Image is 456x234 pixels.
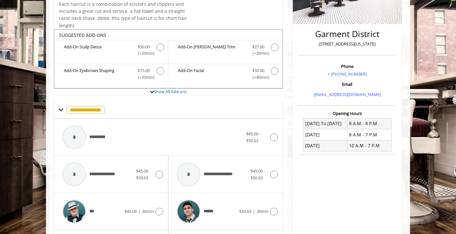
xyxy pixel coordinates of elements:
span: | [138,208,141,214]
span: | [253,208,255,214]
span: $27.00 [252,44,264,50]
b: SUGGESTED ADD-ONS [59,32,106,38]
td: [DATE] [303,140,347,151]
span: $50.00 [252,67,264,74]
label: Add-On Scalp Detox [57,44,165,59]
td: 8 A.M - 8 P.M [347,118,391,129]
span: $45.00 - $50.63 [246,131,261,143]
span: $50.00 [138,44,150,50]
span: 30min [142,208,154,214]
b: Add-On Scalp Detox [64,44,131,57]
span: $45.00 [125,208,137,214]
a: + [PHONE_NUMBER] [328,71,367,77]
a: Show All Add-ons [154,89,187,94]
span: $45.00 - $50.63 [251,168,265,181]
span: $15.00 [138,67,150,74]
span: (+20min ) [134,74,153,81]
label: Add-On Eyebrows Shaping [57,67,165,82]
b: Add-On [PERSON_NAME] Trim [178,44,246,57]
td: 10 A.M - 7 P.M [347,140,391,151]
span: $50.63 [239,208,251,214]
b: Add-On Eyebrows Shaping [64,67,131,81]
span: (+20min ) [134,50,153,57]
td: 8 A.M - 7 P.M [347,129,391,140]
p: [STREET_ADDRESS][US_STATE] [300,41,395,47]
span: (+40min ) [249,74,268,81]
a: [EMAIL_ADDRESS][DOMAIN_NAME] [314,92,381,97]
span: Each haircut is a combination of scissors and clippers and includes a great cut and service, a ho... [59,1,187,28]
label: Add-On Facial [171,67,279,82]
label: Add-On Beard Trim [171,44,279,59]
h3: Phone [300,64,395,69]
h2: Garment District [300,29,395,39]
div: The Made Man Haircut Add-onS [54,29,283,89]
span: 30min [257,208,269,214]
td: [DATE] To [DATE] [303,118,347,129]
h3: Email [300,82,395,86]
span: (+20min ) [249,50,268,57]
h3: Opening Hours [298,111,396,116]
b: Add-On Facial [178,67,246,81]
td: [DATE] [303,129,347,140]
span: $45.00 - $50.63 [136,168,150,181]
